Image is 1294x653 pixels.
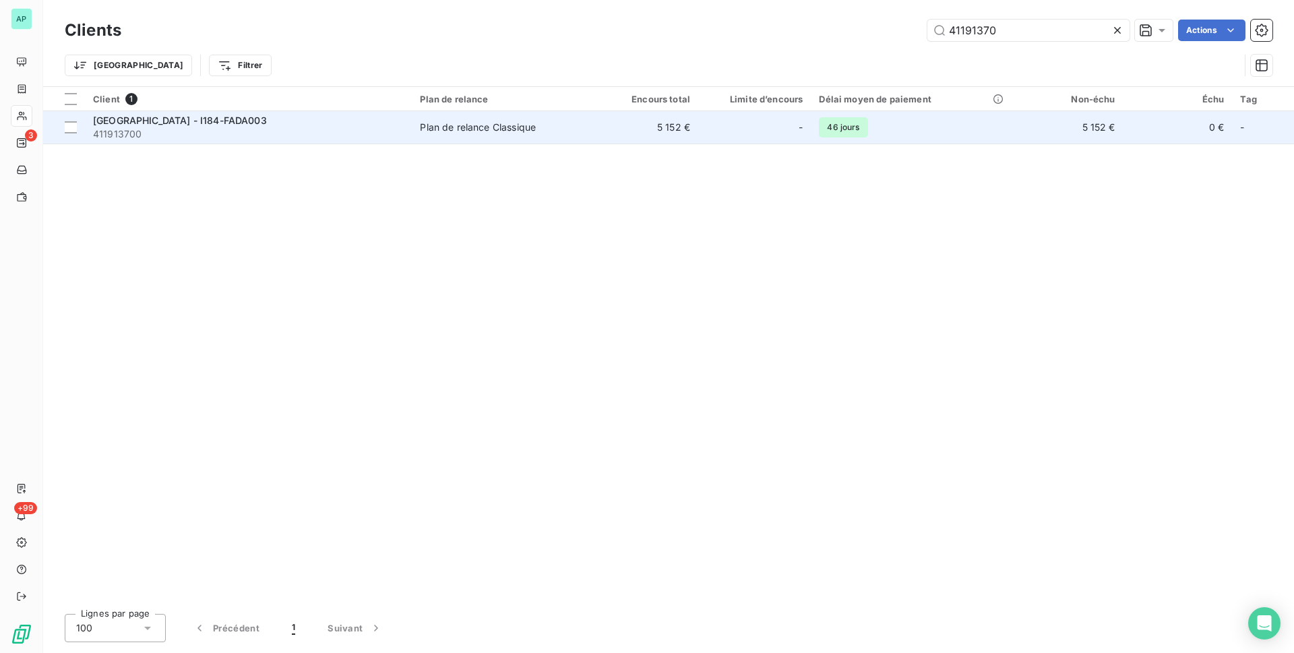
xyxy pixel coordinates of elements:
[597,94,690,104] div: Encours total
[276,614,311,642] button: 1
[799,121,803,134] span: -
[311,614,399,642] button: Suivant
[11,132,32,154] a: 3
[11,8,32,30] div: AP
[819,117,867,137] span: 46 jours
[1240,121,1244,133] span: -
[125,93,137,105] span: 1
[1022,94,1115,104] div: Non-échu
[209,55,271,76] button: Filtrer
[420,121,536,134] div: Plan de relance Classique
[1014,111,1123,144] td: 5 152 €
[589,111,698,144] td: 5 152 €
[76,621,92,635] span: 100
[292,621,295,635] span: 1
[93,94,120,104] span: Client
[1248,607,1281,640] div: Open Intercom Messenger
[11,623,32,645] img: Logo LeanPay
[706,94,803,104] div: Limite d’encours
[14,502,37,514] span: +99
[93,127,404,141] span: 411913700
[177,614,276,642] button: Précédent
[1123,111,1233,144] td: 0 €
[1132,94,1225,104] div: Échu
[819,94,1006,104] div: Délai moyen de paiement
[65,55,192,76] button: [GEOGRAPHIC_DATA]
[93,115,267,126] span: [GEOGRAPHIC_DATA] - I184-FADA003
[927,20,1130,41] input: Rechercher
[25,129,37,142] span: 3
[420,94,581,104] div: Plan de relance
[1178,20,1245,41] button: Actions
[1240,94,1286,104] div: Tag
[65,18,121,42] h3: Clients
